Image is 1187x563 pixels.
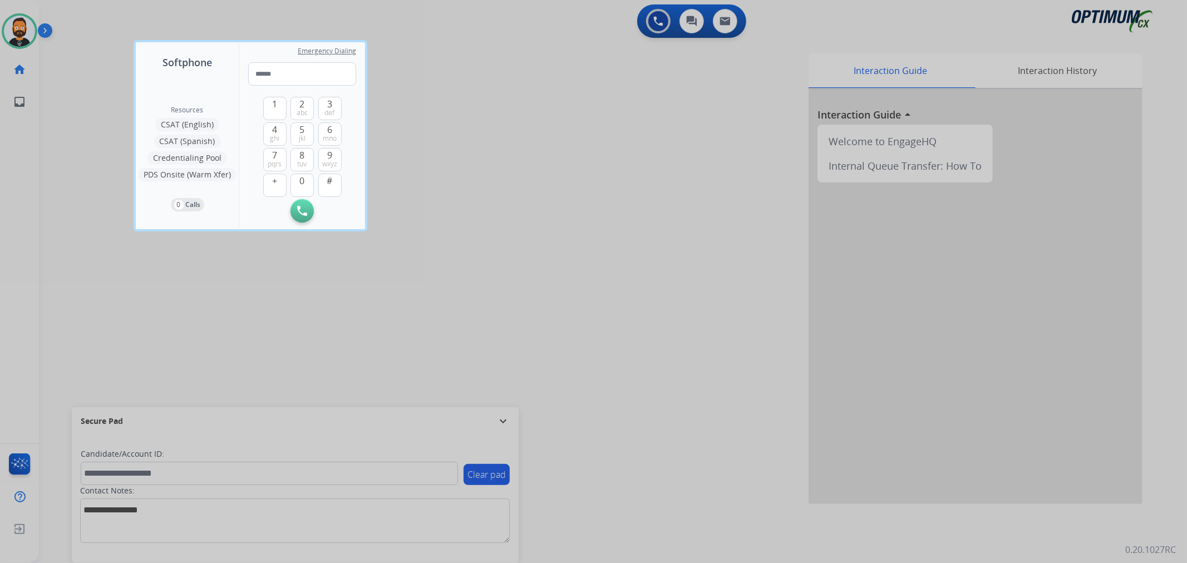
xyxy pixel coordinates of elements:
button: CSAT (English) [155,118,219,131]
p: 0 [174,200,184,210]
button: # [318,174,342,197]
button: CSAT (Spanish) [154,135,221,148]
button: PDS Onsite (Warm Xfer) [138,168,237,181]
span: 6 [327,123,332,136]
button: 3def [318,97,342,120]
button: 9wxyz [318,148,342,171]
span: 1 [272,97,277,111]
span: mno [323,134,337,143]
img: call-button [297,206,307,216]
button: 5jkl [290,122,314,146]
button: 0 [290,174,314,197]
span: tuv [298,160,307,169]
span: 8 [300,149,305,162]
span: jkl [299,134,306,143]
p: Calls [186,200,201,210]
span: ghi [270,134,279,143]
span: 7 [272,149,277,162]
span: 3 [327,97,332,111]
span: # [327,174,333,187]
span: wxyz [322,160,337,169]
span: 0 [300,174,305,187]
button: 1 [263,97,287,120]
span: + [272,174,277,187]
span: def [325,108,335,117]
span: 4 [272,123,277,136]
span: 2 [300,97,305,111]
button: 7pqrs [263,148,287,171]
span: Softphone [162,55,212,70]
span: Resources [171,106,204,115]
button: 0Calls [171,198,204,211]
button: + [263,174,287,197]
span: abc [297,108,308,117]
button: 4ghi [263,122,287,146]
button: 6mno [318,122,342,146]
span: Emergency Dialing [298,47,356,56]
p: 0.20.1027RC [1125,543,1176,556]
span: 5 [300,123,305,136]
span: 9 [327,149,332,162]
span: pqrs [268,160,282,169]
button: Credentialing Pool [147,151,227,165]
button: 2abc [290,97,314,120]
button: 8tuv [290,148,314,171]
